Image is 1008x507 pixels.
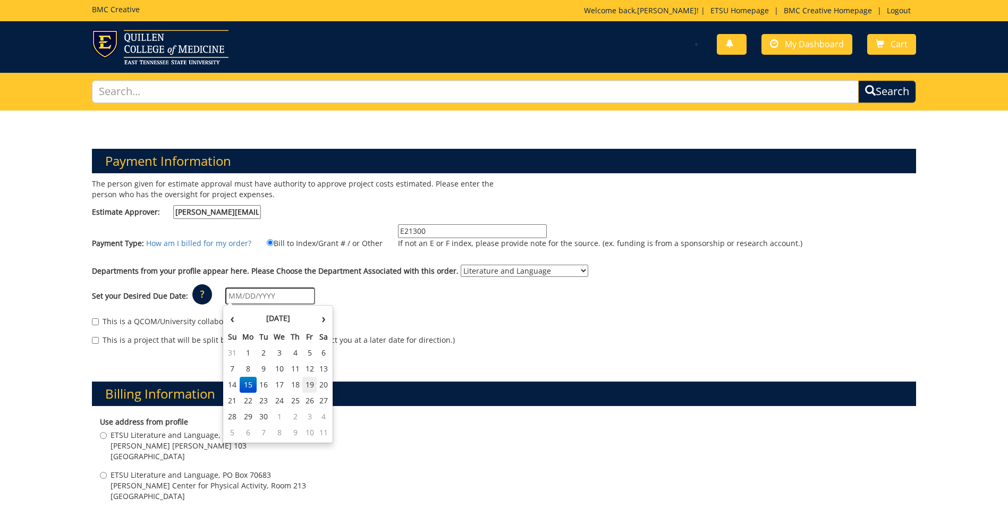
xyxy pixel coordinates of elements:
td: 5 [225,425,240,441]
label: Departments from your profile appear here. Please Choose the Department Associated with this order. [92,266,459,276]
h3: Payment Information [92,149,916,173]
p: If not an E or F index, please provide note for the source. (ex. funding is from a sponsorship or... [398,238,802,249]
span: [PERSON_NAME] [PERSON_NAME] 103 [111,441,271,451]
th: We [271,329,288,345]
td: 3 [271,345,288,361]
a: My Dashboard [761,34,852,55]
td: 9 [257,361,272,377]
a: How am I billed for my order? [146,238,251,248]
input: This is a project that will be split billed. (BMC Creative will contact you at a later date for d... [92,337,99,344]
span: My Dashboard [785,38,844,50]
td: 4 [317,409,331,425]
td: 4 [288,345,303,361]
th: Tu [257,329,272,345]
h5: BMC Creative [92,5,140,13]
td: 17 [271,377,288,393]
label: Estimate Approver: [92,205,261,219]
td: 31 [225,345,240,361]
td: 1 [240,345,257,361]
span: Cart [891,38,908,50]
label: This is a QCOM/University collaborative project. [92,316,273,327]
label: Bill to Index/Grant # / or Other [253,237,383,249]
th: Mo [240,329,257,345]
td: 12 [302,361,317,377]
td: 8 [271,425,288,441]
td: 6 [317,345,331,361]
input: This is a QCOM/University collaborative project. [92,318,99,325]
label: Set your Desired Due Date: [92,291,188,301]
td: 19 [302,377,317,393]
span: ETSU Literature and Language, PO Box 70683 [111,470,306,480]
td: 27 [317,393,331,409]
span: ETSU Literature and Language, PO Box 70683 [111,430,271,441]
th: ‹ [225,308,240,329]
td: 2 [257,345,272,361]
th: Fr [302,329,317,345]
td: 7 [225,361,240,377]
td: 10 [302,425,317,441]
input: Estimate Approver: [173,205,261,219]
td: 13 [317,361,331,377]
td: 23 [257,393,272,409]
input: If not an E or F index, please provide note for the source. (ex. funding is from a sponsorship or... [398,224,547,238]
td: 11 [317,425,331,441]
td: 16 [257,377,272,393]
a: Logout [882,5,916,15]
td: 22 [240,393,257,409]
td: 15 [240,377,257,393]
td: 29 [240,409,257,425]
p: The person given for estimate approval must have authority to approve project costs estimated. Pl... [92,179,496,200]
th: Su [225,329,240,345]
span: [GEOGRAPHIC_DATA] [111,451,271,462]
td: 10 [271,361,288,377]
th: › [317,308,331,329]
a: BMC Creative Homepage [778,5,877,15]
td: 1 [271,409,288,425]
td: 5 [302,345,317,361]
td: 24 [271,393,288,409]
b: Use address from profile [100,417,188,427]
th: [DATE] [240,308,317,329]
input: Bill to Index/Grant # / or Other [267,239,274,246]
input: Search... [92,80,859,103]
span: [GEOGRAPHIC_DATA] [111,491,306,502]
input: ETSU Literature and Language, PO Box 70683 [PERSON_NAME] [PERSON_NAME] 103 [GEOGRAPHIC_DATA] [100,432,107,439]
p: ? [192,284,212,305]
td: 2 [288,409,303,425]
th: Th [288,329,303,345]
td: 21 [225,393,240,409]
td: 11 [288,361,303,377]
td: 7 [257,425,272,441]
td: 20 [317,377,331,393]
label: Payment Type: [92,238,144,249]
p: Welcome back, ! | | | [584,5,916,16]
label: This is a project that will be split billed. (BMC Creative will contact you at a later date for d... [92,335,455,345]
input: ETSU Literature and Language, PO Box 70683 [PERSON_NAME] Center for Physical Activity, Room 213 [... [100,472,107,479]
td: 3 [302,409,317,425]
th: Sa [317,329,331,345]
td: 25 [288,393,303,409]
td: 30 [257,409,272,425]
a: ETSU Homepage [705,5,774,15]
a: Cart [867,34,916,55]
td: 18 [288,377,303,393]
td: 9 [288,425,303,441]
input: MM/DD/YYYY [225,288,315,305]
span: [PERSON_NAME] Center for Physical Activity, Room 213 [111,480,306,491]
td: 28 [225,409,240,425]
td: 8 [240,361,257,377]
img: ETSU logo [92,30,228,64]
td: 6 [240,425,257,441]
a: [PERSON_NAME] [637,5,697,15]
h3: Billing Information [92,382,916,406]
button: Search [858,80,916,103]
td: 14 [225,377,240,393]
td: 26 [302,393,317,409]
